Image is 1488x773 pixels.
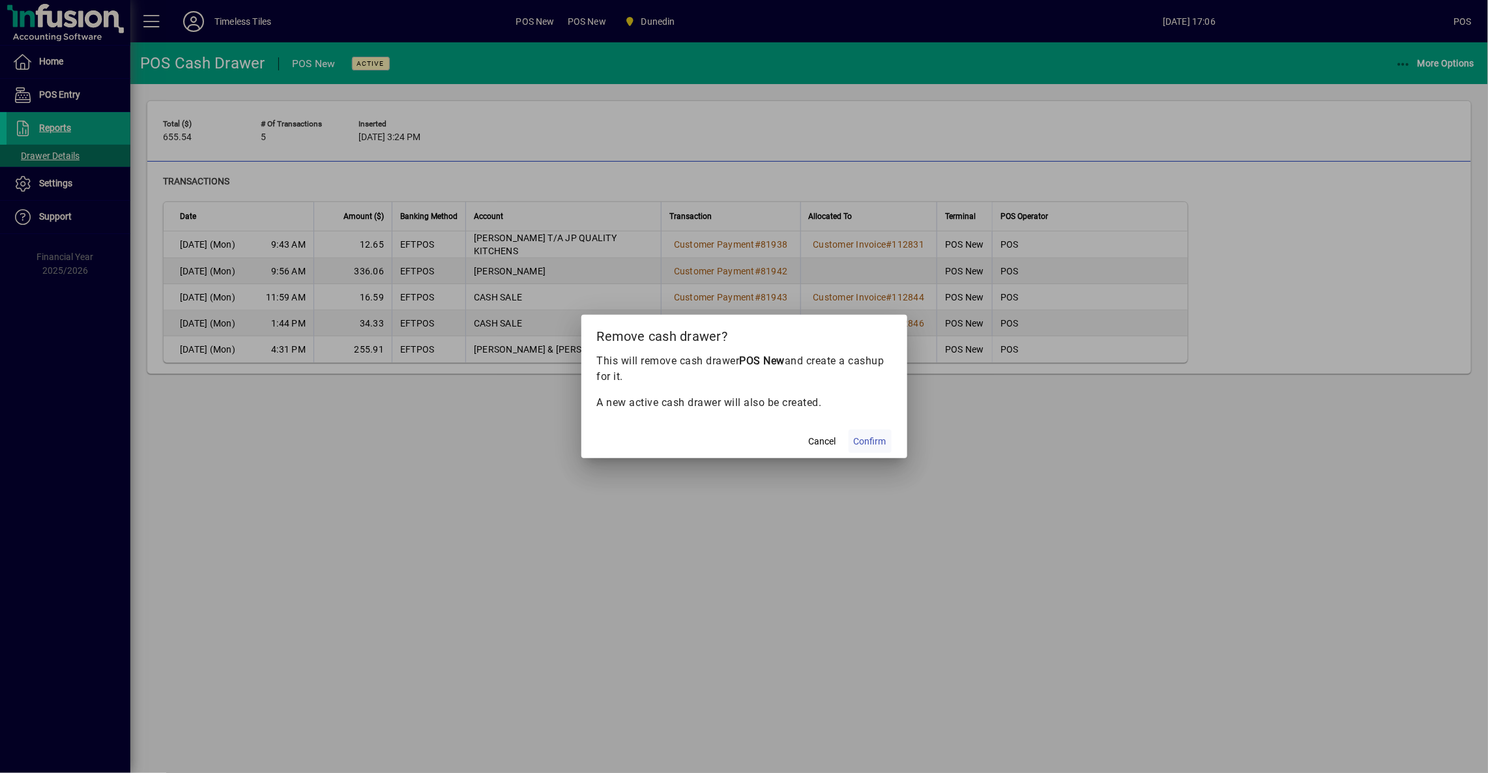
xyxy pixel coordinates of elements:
[597,395,892,411] p: A new active cash drawer will also be created.
[581,315,907,353] h2: Remove cash drawer?
[802,430,843,453] button: Cancel
[809,435,836,448] span: Cancel
[597,353,892,385] p: This will remove cash drawer and create a cashup for it.
[849,430,892,453] button: Confirm
[740,355,785,367] b: POS New
[854,435,886,448] span: Confirm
